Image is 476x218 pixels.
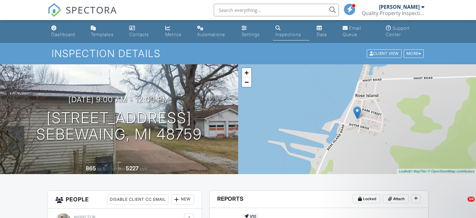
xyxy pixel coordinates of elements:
[129,32,149,37] div: Contacts
[343,25,361,37] div: Email Queue
[48,3,61,17] img: The Best Home Inspection Software - Spectora
[107,194,169,205] div: Disable Client CC Email
[86,165,96,172] div: 865
[273,23,309,40] a: Inspections
[317,32,327,37] div: Data
[69,95,169,104] h3: [DATE] 9:00 am - 12:00 pm
[379,4,420,10] div: [PERSON_NAME]
[66,3,117,16] span: SPECTORA
[163,23,190,40] a: Metrics
[404,50,424,58] div: More
[91,32,114,37] div: Templates
[455,197,470,212] iframe: Intercom live chat
[239,23,268,40] a: Settings
[48,8,117,22] a: SPECTORA
[275,32,301,37] div: Inspections
[195,23,234,40] a: Automations (Basic)
[386,25,410,37] div: Support Center
[171,194,194,205] div: New
[242,77,251,87] a: Zoom out
[242,68,251,77] a: Zoom in
[340,23,378,40] a: Email Queue
[36,110,202,143] h1: [STREET_ADDRESS] Sebewaing, MI 48759
[112,167,125,171] span: Lot Size
[366,51,403,56] a: Client View
[383,23,427,40] a: Support Center
[51,32,75,37] div: Dashboard
[314,23,335,40] a: Data
[127,23,158,40] a: Contacts
[126,165,139,172] div: 5227
[242,32,260,37] div: Settings
[214,4,339,16] input: Search everything...
[367,50,402,58] div: Client View
[52,48,424,59] h1: Inspection Details
[88,23,122,40] a: Templates
[97,167,106,171] span: sq. ft.
[362,10,424,16] div: Quality Property Inspections LLC
[140,167,147,171] span: sq.ft.
[48,191,202,209] h3: People
[165,32,182,37] div: Metrics
[468,197,475,202] span: 10
[49,23,83,40] a: Dashboard
[197,32,225,37] div: Automations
